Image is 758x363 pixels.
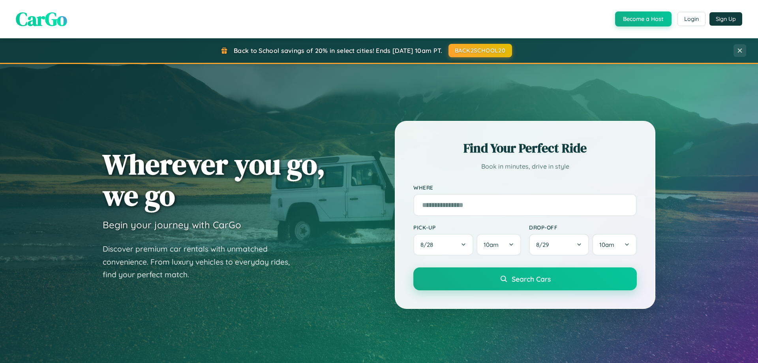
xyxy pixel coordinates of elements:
span: 8 / 29 [536,241,553,248]
button: Search Cars [413,267,637,290]
p: Discover premium car rentals with unmatched convenience. From luxury vehicles to everyday rides, ... [103,243,300,281]
span: 10am [484,241,499,248]
button: BACK2SCHOOL20 [448,44,512,57]
span: Search Cars [512,275,551,283]
button: Login [677,12,705,26]
button: 8/28 [413,234,473,256]
button: 10am [477,234,521,256]
span: 8 / 28 [420,241,437,248]
label: Pick-up [413,224,521,231]
button: Sign Up [709,12,742,26]
span: Back to School savings of 20% in select cities! Ends [DATE] 10am PT. [234,47,442,55]
label: Where [413,184,637,191]
label: Drop-off [529,224,637,231]
h2: Find Your Perfect Ride [413,139,637,157]
button: 10am [592,234,637,256]
p: Book in minutes, drive in style [413,161,637,172]
span: CarGo [16,6,67,32]
span: 10am [599,241,614,248]
h3: Begin your journey with CarGo [103,219,241,231]
button: 8/29 [529,234,589,256]
button: Become a Host [615,11,672,26]
h1: Wherever you go, we go [103,149,325,211]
